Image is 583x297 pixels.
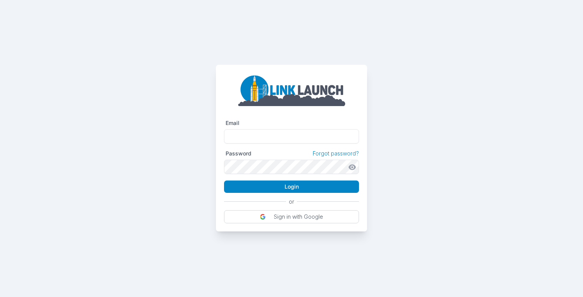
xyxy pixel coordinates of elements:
img: linklaunch_big.2e5cdd30.png [238,73,345,106]
label: Password [226,150,251,157]
button: Sign in with Google [224,210,359,223]
p: or [289,198,294,205]
img: DIz4rYaBO0VM93JpwbwaJtqNfEsbwZFgEL50VtgcJLBV6wK9aKtfd+cEkvuBfcC37k9h8VGR+csPdltgAAAABJRU5ErkJggg== [260,214,266,220]
button: Login [224,181,359,193]
label: Email [226,120,239,127]
p: Sign in with Google [274,213,323,220]
a: Forgot password? [313,150,359,157]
